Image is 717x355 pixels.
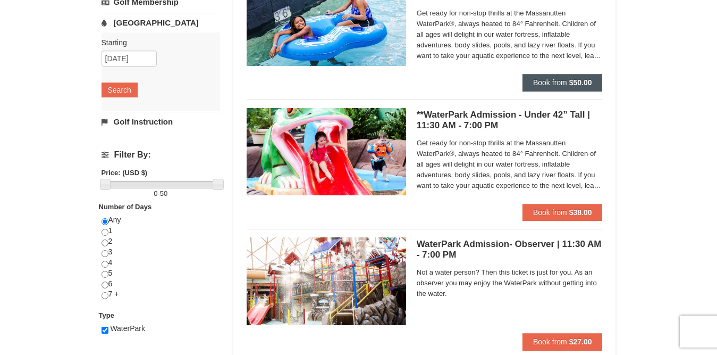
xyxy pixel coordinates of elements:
[160,189,167,197] span: 50
[247,108,406,195] img: 6619917-732-e1c471e4.jpg
[102,37,212,48] label: Starting
[417,267,603,299] span: Not a water person? Then this ticket is just for you. As an observer you may enjoy the WaterPark ...
[569,337,592,346] strong: $27.00
[110,324,145,333] span: WaterPark
[99,311,114,319] strong: Type
[102,13,220,32] a: [GEOGRAPHIC_DATA]
[102,82,138,97] button: Search
[569,78,592,87] strong: $50.00
[102,169,148,177] strong: Price: (USD $)
[417,8,603,61] span: Get ready for non-stop thrills at the Massanutten WaterPark®, always heated to 84° Fahrenheit. Ch...
[102,215,220,310] div: Any 1 2 3 4 5 6 7 +
[102,150,220,160] h4: Filter By:
[102,188,220,199] label: -
[417,239,603,260] h5: WaterPark Admission- Observer | 11:30 AM - 7:00 PM
[99,203,152,211] strong: Number of Days
[417,110,603,131] h5: **WaterPark Admission - Under 42” Tall | 11:30 AM - 7:00 PM
[522,74,603,91] button: Book from $50.00
[154,189,157,197] span: 0
[247,237,406,325] img: 6619917-1522-bd7b88d9.jpg
[522,333,603,350] button: Book from $27.00
[522,204,603,221] button: Book from $38.00
[533,78,567,87] span: Book from
[102,112,220,131] a: Golf Instruction
[417,138,603,191] span: Get ready for non-stop thrills at the Massanutten WaterPark®, always heated to 84° Fahrenheit. Ch...
[569,208,592,217] strong: $38.00
[533,337,567,346] span: Book from
[533,208,567,217] span: Book from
